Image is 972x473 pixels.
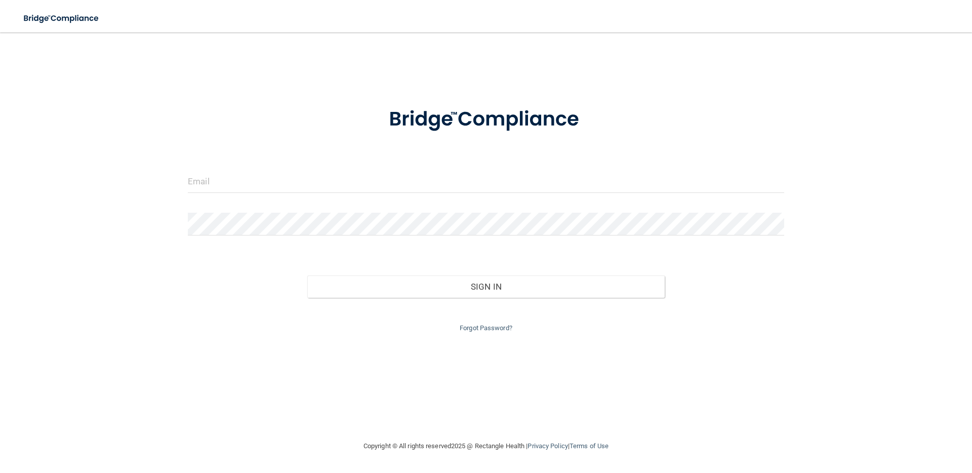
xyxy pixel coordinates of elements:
[307,275,665,298] button: Sign In
[188,170,784,193] input: Email
[15,8,108,29] img: bridge_compliance_login_screen.278c3ca4.svg
[460,324,512,332] a: Forgot Password?
[301,430,671,462] div: Copyright © All rights reserved 2025 @ Rectangle Health | |
[570,442,609,450] a: Terms of Use
[368,93,604,146] img: bridge_compliance_login_screen.278c3ca4.svg
[528,442,568,450] a: Privacy Policy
